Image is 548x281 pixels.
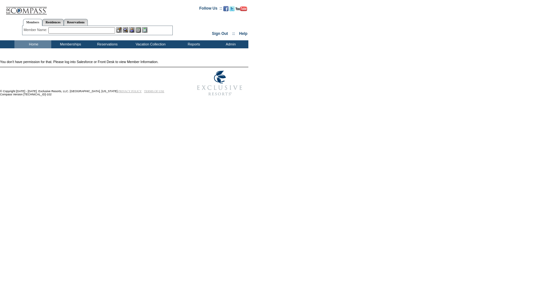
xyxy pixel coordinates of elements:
[236,6,247,11] img: Subscribe to our YouTube Channel
[239,31,247,36] a: Help
[199,5,222,13] td: Follow Us ::
[232,31,235,36] span: ::
[42,19,64,26] a: Residences
[144,90,164,93] a: TERMS OF USE
[212,31,228,36] a: Sign Out
[14,40,51,48] td: Home
[64,19,88,26] a: Reservations
[229,8,235,12] a: Follow us on Twitter
[125,40,175,48] td: Vacation Collection
[129,27,135,33] img: Impersonate
[223,6,228,11] img: Become our fan on Facebook
[24,27,48,33] div: Member Name:
[23,19,43,26] a: Members
[118,90,142,93] a: PRIVACY POLICY
[88,40,125,48] td: Reservations
[123,27,128,33] img: View
[236,8,247,12] a: Subscribe to our YouTube Channel
[229,6,235,11] img: Follow us on Twitter
[212,40,248,48] td: Admin
[5,2,47,15] img: Compass Home
[116,27,122,33] img: b_edit.gif
[223,8,228,12] a: Become our fan on Facebook
[191,67,248,99] img: Exclusive Resorts
[136,27,141,33] img: Reservations
[51,40,88,48] td: Memberships
[175,40,212,48] td: Reports
[142,27,147,33] img: b_calculator.gif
